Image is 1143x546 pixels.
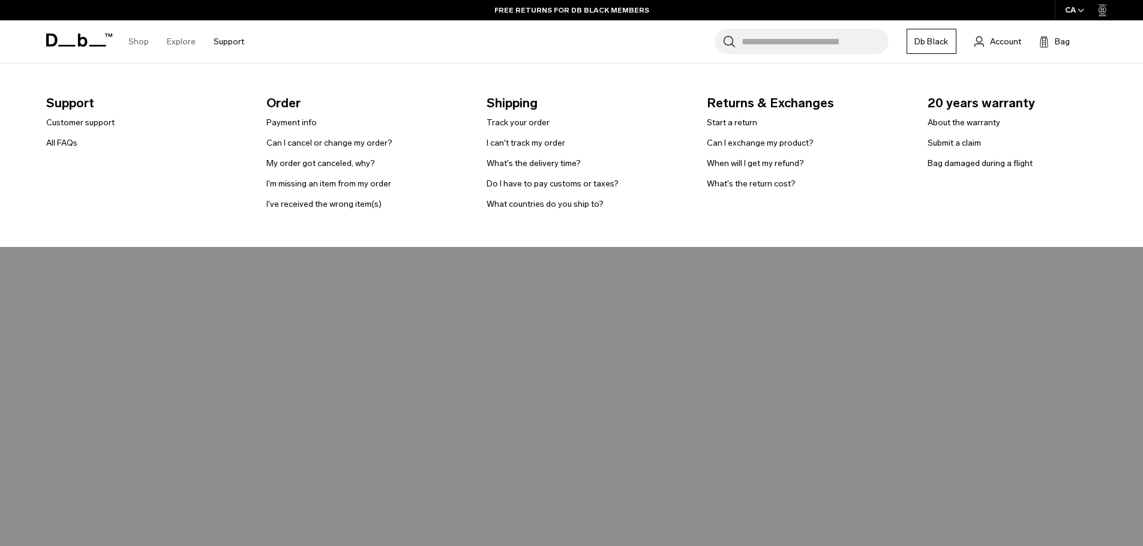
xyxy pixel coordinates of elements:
span: 20 years warranty [928,93,1129,113]
a: Shop [128,20,149,63]
span: Bag [1055,35,1070,48]
a: I'm missing an item from my order [266,177,391,190]
a: Track your order [487,116,550,129]
a: Do I have to pay customs or taxes? [487,177,619,190]
a: What's the return cost? [707,177,796,190]
span: Account [990,35,1021,48]
a: FREE RETURNS FOR DB BLACK MEMBERS [494,5,649,16]
span: Support [46,93,247,113]
a: Db Black [907,29,956,54]
nav: Main Navigation [119,20,253,63]
a: What countries do you ship to? [487,198,604,210]
a: I've received the wrong item(s) [266,198,382,210]
a: What's the delivery time? [487,157,581,170]
button: Bag [1039,34,1070,49]
span: Order [266,93,467,113]
a: Submit a claim [928,137,981,149]
a: My order got canceled, why? [266,157,375,170]
a: Customer support [46,116,115,129]
a: About the warranty [928,116,1000,129]
span: Returns & Exchanges [707,93,908,113]
span: Shipping [487,93,688,113]
a: Can I exchange my product? [707,137,814,149]
a: Bag damaged during a flight [928,157,1033,170]
a: Start a return [707,116,757,129]
a: Can I cancel or change my order? [266,137,392,149]
a: Explore [167,20,196,63]
a: Account [974,34,1021,49]
a: Support [214,20,244,63]
a: When will I get my refund? [707,157,804,170]
a: I can't track my order [487,137,565,149]
a: All FAQs [46,137,77,149]
a: Payment info [266,116,317,129]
